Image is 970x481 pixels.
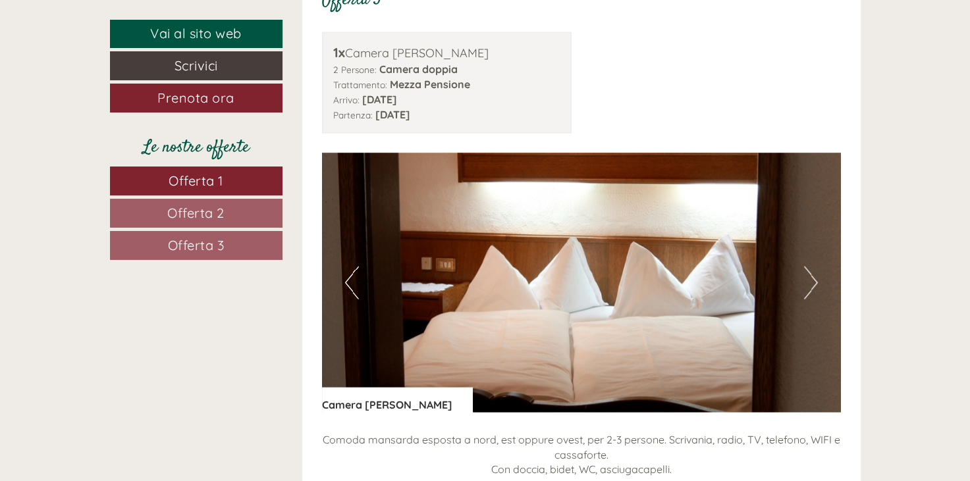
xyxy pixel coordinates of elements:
b: Mezza Pensione [390,78,470,91]
button: Next [804,266,818,299]
b: [DATE] [375,108,410,121]
a: Prenota ora [110,84,283,113]
small: 12:22 [20,64,208,73]
b: 1x [333,44,345,61]
div: Hotel Weisses Lamm [20,38,208,49]
p: Comoda mansarda esposta a nord, est oppure ovest, per 2-3 persone. Scrivania, radio, TV, telefono... [322,432,841,478]
div: Le nostre offerte [110,136,283,160]
small: 2 Persone: [333,64,377,75]
button: Invia [448,341,520,370]
small: Arrivo: [333,94,360,105]
button: Previous [345,266,359,299]
img: image [322,153,841,413]
b: Camera doppia [379,63,458,76]
div: Camera [PERSON_NAME] [322,388,472,413]
div: Camera [PERSON_NAME] [333,43,560,63]
span: Offerta 1 [169,172,223,189]
a: Vai al sito web [110,20,283,48]
a: Scrivici [110,51,283,80]
span: Offerta 2 [167,205,225,221]
span: Offerta 3 [168,237,225,253]
b: [DATE] [362,93,397,106]
small: Trattamento: [333,79,387,90]
div: Buon giorno, come possiamo aiutarla? [10,36,215,76]
div: [DATE] [234,10,284,32]
small: Partenza: [333,109,373,120]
